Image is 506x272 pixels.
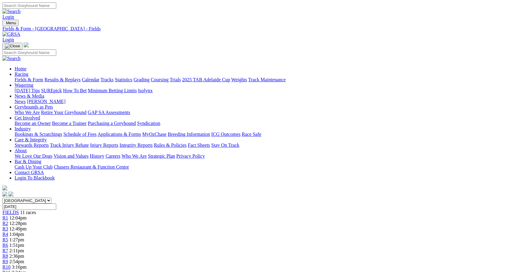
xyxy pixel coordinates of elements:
[9,215,27,220] span: 12:04pm
[188,143,210,148] a: Fact Sheets
[15,164,504,170] div: Bar & Dining
[53,153,88,159] a: Vision and Values
[211,132,240,137] a: ICG Outcomes
[15,175,55,180] a: Login To Blackbook
[5,44,20,49] img: Close
[88,110,130,115] a: GAP SA Assessments
[50,143,89,148] a: Track Injury Rebate
[15,115,40,120] a: Get Involved
[242,132,261,137] a: Race Safe
[98,132,141,137] a: Applications & Forms
[170,77,181,82] a: Trials
[2,210,19,215] a: FIELDS
[2,232,8,237] a: R4
[148,153,175,159] a: Strategic Plan
[15,99,26,104] a: News
[2,26,504,32] a: Fields & Form - [GEOGRAPHIC_DATA] - Fields
[2,2,56,9] input: Search
[248,77,286,82] a: Track Maintenance
[2,248,8,253] span: R7
[2,221,8,226] a: R2
[41,110,87,115] a: Retire Your Greyhound
[122,153,147,159] a: Who We Are
[15,93,44,99] a: News & Media
[15,148,27,153] a: About
[6,21,16,25] span: Menu
[2,37,14,42] a: Login
[15,66,26,71] a: Home
[15,132,62,137] a: Bookings & Scratchings
[2,9,21,14] img: Search
[9,192,13,196] img: twitter.svg
[15,126,31,131] a: Industry
[2,32,20,37] img: GRSA
[52,121,87,126] a: Become a Trainer
[2,186,7,190] img: logo-grsa-white.png
[9,243,24,248] span: 1:51pm
[9,221,27,226] span: 12:28pm
[9,259,24,264] span: 2:54pm
[90,143,118,148] a: Injury Reports
[24,42,29,47] img: logo-grsa-white.png
[211,143,239,148] a: Stay On Track
[63,132,96,137] a: Schedule of Fees
[15,82,33,88] a: Wagering
[15,143,504,148] div: Care & Integrity
[2,264,11,270] a: R10
[63,88,87,93] a: How To Bet
[9,237,24,242] span: 1:27pm
[2,254,8,259] span: R8
[2,243,8,248] span: R6
[9,254,24,259] span: 2:36pm
[231,77,247,82] a: Weights
[2,192,7,196] img: facebook.svg
[15,104,53,109] a: Greyhounds as Pets
[2,215,8,220] a: R1
[15,110,504,115] div: Greyhounds as Pets
[105,153,120,159] a: Careers
[15,132,504,137] div: Industry
[15,72,28,77] a: Racing
[2,226,8,231] span: R3
[168,132,210,137] a: Breeding Information
[41,88,62,93] a: SUREpick
[142,132,167,137] a: MyOzChase
[15,153,52,159] a: We Love Our Dogs
[27,99,65,104] a: [PERSON_NAME]
[15,159,41,164] a: Bar & Dining
[44,77,81,82] a: Results & Replays
[15,88,504,93] div: Wagering
[138,88,153,93] a: Isolynx
[15,88,40,93] a: [DATE] Tips
[54,164,129,170] a: Chasers Restaurant & Function Centre
[15,153,504,159] div: About
[15,121,504,126] div: Get Involved
[9,248,24,253] span: 2:11pm
[151,77,169,82] a: Coursing
[15,137,47,142] a: Care & Integrity
[15,143,49,148] a: Stewards Reports
[2,203,56,210] input: Select date
[137,121,160,126] a: Syndication
[15,164,53,170] a: Cash Up Your Club
[2,43,22,49] button: Toggle navigation
[90,153,104,159] a: History
[2,56,21,61] img: Search
[2,259,8,264] a: R9
[2,14,14,19] a: Login
[20,210,36,215] span: 11 races
[2,20,19,26] button: Toggle navigation
[15,121,51,126] a: Become an Owner
[15,110,40,115] a: Who We Are
[15,170,44,175] a: Contact GRSA
[101,77,114,82] a: Tracks
[154,143,187,148] a: Rules & Policies
[88,88,137,93] a: Minimum Betting Limits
